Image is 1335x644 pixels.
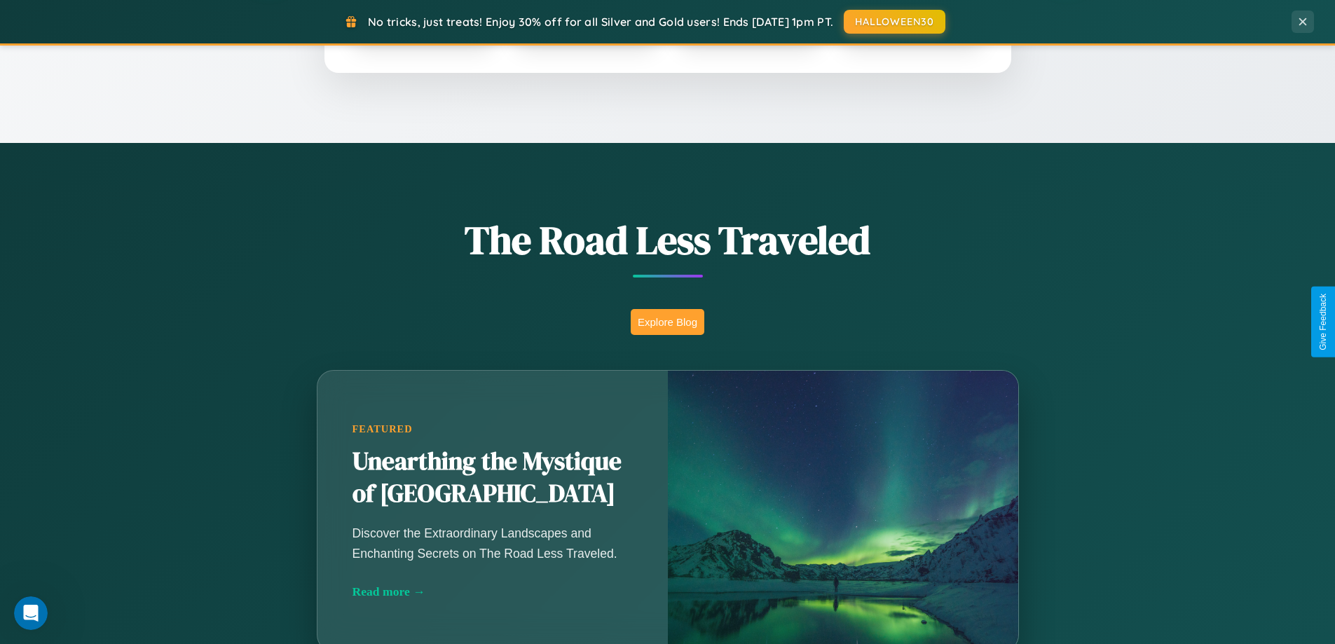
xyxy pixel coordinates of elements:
div: Read more → [352,584,633,599]
div: Featured [352,423,633,435]
iframe: Intercom live chat [14,596,48,630]
div: Give Feedback [1318,294,1328,350]
span: No tricks, just treats! Enjoy 30% off for all Silver and Gold users! Ends [DATE] 1pm PT. [368,15,833,29]
button: Explore Blog [631,309,704,335]
h1: The Road Less Traveled [247,213,1088,267]
h2: Unearthing the Mystique of [GEOGRAPHIC_DATA] [352,446,633,510]
p: Discover the Extraordinary Landscapes and Enchanting Secrets on The Road Less Traveled. [352,523,633,563]
button: HALLOWEEN30 [844,10,945,34]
